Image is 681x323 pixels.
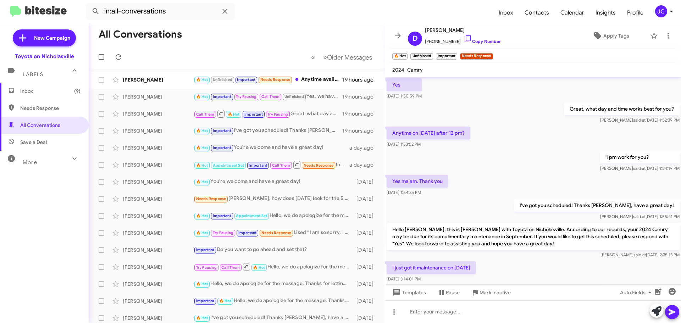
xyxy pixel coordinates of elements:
[633,214,646,219] span: said at
[194,246,353,254] div: Do you want to go ahead and set that?
[410,53,433,60] small: Unfinished
[123,178,194,185] div: [PERSON_NAME]
[20,88,81,95] span: Inbox
[260,77,290,82] span: Needs Response
[342,76,379,83] div: 19 hours ago
[600,117,680,123] span: [PERSON_NAME] [DATE] 1:52:39 PM
[34,34,70,41] span: New Campaign
[590,2,621,23] span: Insights
[194,212,353,220] div: Hello, we do apologize for the message. Thanks for letting us know, we will update our records! H...
[480,286,511,299] span: Mark Inactive
[353,178,379,185] div: [DATE]
[123,93,194,100] div: [PERSON_NAME]
[311,53,315,62] span: «
[194,160,349,169] div: Inbound Call
[196,163,208,168] span: 🔥 Hot
[196,265,217,270] span: Try Pausing
[353,229,379,236] div: [DATE]
[20,122,60,129] span: All Conversations
[620,286,654,299] span: Auto Fields
[213,145,231,150] span: Important
[123,144,194,151] div: [PERSON_NAME]
[621,2,649,23] a: Profile
[196,77,208,82] span: 🔥 Hot
[123,314,194,322] div: [PERSON_NAME]
[353,314,379,322] div: [DATE]
[353,297,379,305] div: [DATE]
[304,163,334,168] span: Needs Response
[600,151,680,163] p: 1 pm work for you?
[387,141,421,147] span: [DATE] 1:53:52 PM
[213,163,244,168] span: Appointment Set
[387,261,476,274] p: I just got it maintenance on [DATE]
[196,94,208,99] span: 🔥 Hot
[392,53,408,60] small: 🔥 Hot
[261,230,292,235] span: Needs Response
[196,145,208,150] span: 🔥 Hot
[342,127,379,134] div: 19 hours ago
[213,128,231,133] span: Important
[196,112,215,117] span: Call Them
[446,286,460,299] span: Pause
[238,230,257,235] span: Important
[387,93,422,99] span: [DATE] 1:50:59 PM
[13,29,76,46] a: New Campaign
[614,286,660,299] button: Auto Fields
[244,112,263,117] span: Important
[237,77,255,82] span: Important
[194,144,349,152] div: You're welcome and have a great day!
[15,53,74,60] div: Toyota on Nicholasville
[123,161,194,168] div: [PERSON_NAME]
[600,166,680,171] span: [PERSON_NAME] [DATE] 1:54:19 PM
[194,314,353,322] div: I've got you scheduled! Thanks [PERSON_NAME], have a great day!
[194,93,342,101] div: Yes, we have this afternoon. Or we have any other day this week.
[196,213,208,218] span: 🔥 Hot
[196,230,208,235] span: 🔥 Hot
[425,34,501,45] span: [PHONE_NUMBER]
[387,175,448,188] p: Yes ma'am. Thank you
[23,71,43,78] span: Labels
[194,195,353,203] div: [PERSON_NAME], how does [DATE] look for the 5,000 mile maintenance service on my 2023 [GEOGRAPHIC...
[213,94,231,99] span: Important
[407,67,423,73] span: Camry
[213,213,231,218] span: Important
[307,50,319,65] button: Previous
[196,196,226,201] span: Needs Response
[514,199,680,212] p: I've got you scheduled! Thanks [PERSON_NAME], have a great day!
[342,93,379,100] div: 19 hours ago
[74,88,81,95] span: (9)
[555,2,590,23] a: Calendar
[493,2,519,23] a: Inbox
[387,78,422,91] p: Yes
[249,163,267,168] span: Important
[391,286,426,299] span: Templates
[20,139,47,146] span: Save a Deal
[349,144,379,151] div: a day ago
[123,263,194,271] div: [PERSON_NAME]
[353,280,379,288] div: [DATE]
[633,117,646,123] span: said at
[600,214,680,219] span: [PERSON_NAME] [DATE] 1:55:41 PM
[460,53,493,60] small: Needs Response
[123,229,194,236] div: [PERSON_NAME]
[353,212,379,219] div: [DATE]
[323,53,327,62] span: »
[213,230,233,235] span: Try Pausing
[564,102,680,115] p: Great, what day and time works best for you?
[123,246,194,254] div: [PERSON_NAME]
[123,195,194,202] div: [PERSON_NAME]
[213,77,232,82] span: Unfinished
[633,166,646,171] span: said at
[194,178,353,186] div: You're welcome and have a great day!
[267,112,288,117] span: Try Pausing
[236,213,267,218] span: Appointment Set
[196,299,215,303] span: Important
[519,2,555,23] span: Contacts
[574,29,647,42] button: Apply Tags
[123,297,194,305] div: [PERSON_NAME]
[465,286,516,299] button: Mark Inactive
[194,229,353,237] div: Liked “I am so sorry, I didn't not realize you were on my list. I will update our records!”
[432,286,465,299] button: Pause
